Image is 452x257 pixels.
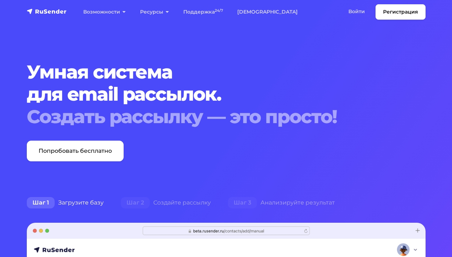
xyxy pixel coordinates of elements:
[76,5,133,19] a: Возможности
[18,196,112,210] div: Загрузите базу
[230,5,305,19] a: [DEMOGRAPHIC_DATA]
[121,197,150,208] span: Шаг 2
[133,5,176,19] a: Ресурсы
[27,61,426,128] h1: Умная система для email рассылок.
[176,5,230,19] a: Поддержка24/7
[27,8,67,15] img: RuSender
[376,4,426,20] a: Регистрация
[112,196,219,210] div: Создайте рассылку
[27,106,426,128] div: Создать рассылку — это просто!
[219,196,343,210] div: Анализируйте результат
[27,141,124,161] a: Попробовать бесплатно
[27,197,55,208] span: Шаг 1
[341,4,372,19] a: Войти
[228,197,257,208] span: Шаг 3
[215,8,223,13] sup: 24/7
